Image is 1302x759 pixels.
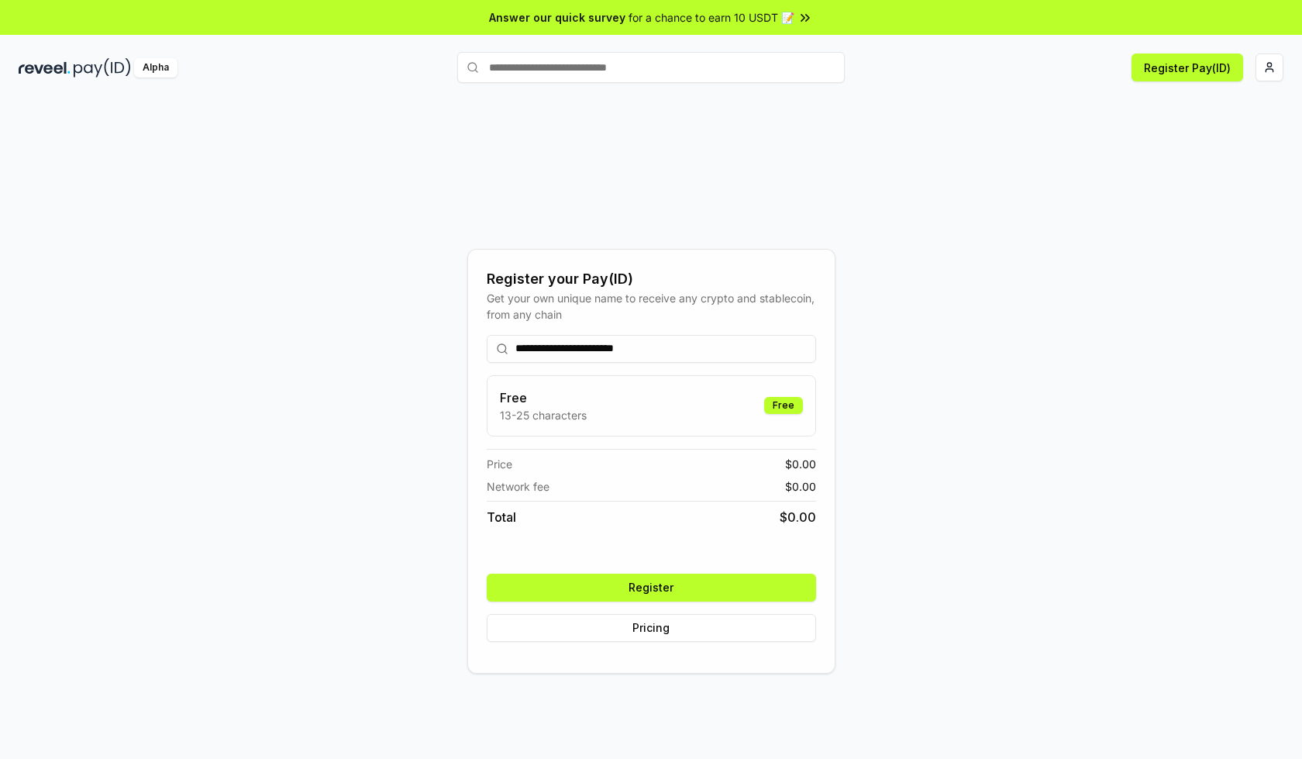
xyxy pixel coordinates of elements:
button: Register Pay(ID) [1131,53,1243,81]
span: for a chance to earn 10 USDT 📝 [629,9,794,26]
span: Price [487,456,512,472]
div: Register your Pay(ID) [487,268,816,290]
img: reveel_dark [19,58,71,78]
p: 13-25 characters [500,407,587,423]
span: $ 0.00 [785,456,816,472]
span: $ 0.00 [780,508,816,526]
div: Get your own unique name to receive any crypto and stablecoin, from any chain [487,290,816,323]
img: pay_id [74,58,131,78]
h3: Free [500,388,587,407]
span: Answer our quick survey [489,9,625,26]
span: Total [487,508,516,526]
button: Pricing [487,614,816,642]
div: Free [764,397,803,414]
span: Network fee [487,478,549,495]
button: Register [487,574,816,602]
span: $ 0.00 [785,478,816,495]
div: Alpha [134,58,177,78]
